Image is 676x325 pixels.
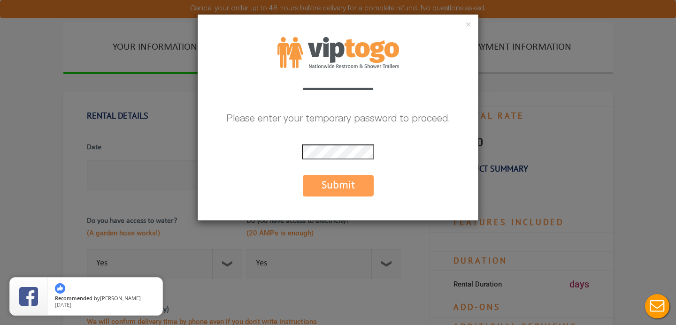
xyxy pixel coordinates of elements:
[55,301,71,308] span: [DATE]
[55,283,65,294] img: thumbs up icon
[100,295,141,302] span: [PERSON_NAME]
[277,37,399,68] img: footer logo
[55,295,155,302] span: by
[198,110,478,130] p: Please enter your temporary password to proceed.
[55,295,92,302] span: Recommended
[466,21,471,30] button: ×
[638,287,676,325] button: Live Chat
[19,287,38,306] img: Review Rating
[303,175,374,197] button: Submit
